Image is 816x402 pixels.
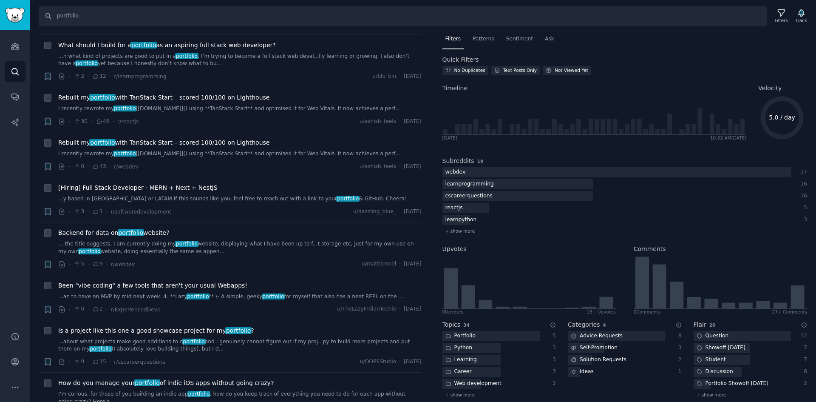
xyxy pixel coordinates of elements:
span: 15 [92,358,106,366]
span: Is a project like this one a good showcase project for my ? [58,326,254,335]
span: portfolio [130,42,157,48]
span: · [399,73,401,80]
div: 3 [549,344,556,352]
span: r/learnprogramming [114,74,166,80]
span: Velocity [758,84,782,93]
span: · [69,357,71,366]
h2: Topics [442,320,461,329]
div: Advice Requests [568,331,626,342]
span: · [109,357,111,366]
span: portfolio [118,229,144,236]
div: 7 [800,344,807,352]
div: 0 Comment s [634,309,661,315]
div: learnprogramming [442,179,497,190]
a: Rebuilt myportfoliowith TanStack Start – scored 100/100 on Lighthouse [58,93,269,102]
span: · [399,208,401,216]
a: What should I build for aportfolioas an aspiring full stack web developer? [58,41,276,50]
div: 5 [800,204,807,212]
span: u/dazzling_blue_ [353,208,396,216]
a: ...an to have an MVP by mid next week. 4. **Lazyportfolio** \- A simple, geekyportfoliofor myself... [58,293,422,301]
span: · [106,305,108,314]
div: Track [796,17,807,23]
div: 5 [549,332,556,340]
span: r/webdev [114,164,138,170]
span: [DATE] [404,118,421,125]
div: 2 [549,380,556,388]
span: · [113,117,114,126]
span: [Hiring] Full Stack Developer - MERN + Next + NestJS [58,183,218,192]
div: 3 [800,216,807,224]
span: · [69,162,71,171]
span: Rebuilt my with TanStack Start – scored 100/100 on Lighthouse [58,138,269,147]
span: Backend for data on website? [58,228,170,237]
div: webdev [442,167,469,178]
div: 18+ Upvotes [586,309,616,315]
div: 3 [674,344,682,352]
span: [DATE] [404,208,421,216]
span: [DATE] [404,73,421,80]
span: 19 [477,159,484,164]
span: Ask [545,35,554,43]
span: 9 [74,358,84,366]
div: Web development [442,379,504,389]
a: I recently rewrote myportfolio[[DOMAIN_NAME]]() using **TanStack Start** and optimised it for Web... [58,150,422,158]
span: · [109,162,111,171]
div: Learning [442,355,480,365]
text: 5.0 / day [769,114,795,121]
h2: Categories [568,320,600,329]
span: 0 [74,163,84,171]
span: portfolio [89,346,113,352]
span: · [87,72,89,81]
span: [DATE] [404,163,421,171]
span: 0 [74,305,84,313]
div: learnpython [442,215,480,225]
div: No Duplicates [454,67,485,73]
span: · [399,358,401,366]
div: Discussion [694,367,736,377]
span: · [109,72,111,81]
span: · [69,305,71,314]
span: · [399,305,401,313]
span: u/blu_bin [372,73,396,80]
a: ...y based in [GEOGRAPHIC_DATA] or LATAM If this sounds like you, feel free to reach out with a l... [58,195,422,203]
span: 2 [92,305,103,313]
span: portfolio [113,105,136,111]
div: cscareerquestions [442,191,496,202]
span: portfolio [262,294,285,299]
h2: Subreddits [442,157,474,165]
span: · [87,207,89,216]
span: r/webdev [110,262,135,268]
span: · [87,162,89,171]
span: · [87,305,89,314]
a: ...n what kind of projects are good to put in aportfolio. I’m trying to become a full stack web d... [58,53,422,68]
div: Portfolio [442,331,479,342]
div: Portfolio Showoff [DATE] [694,379,772,389]
span: r/reactjs [117,119,139,125]
span: portfolio [75,60,99,66]
span: portfolio [113,151,136,157]
h2: Comments [634,245,666,254]
span: Patterns [473,35,494,43]
span: · [87,260,89,269]
span: u/mattismoel [362,260,396,268]
div: Showoff [DATE] [694,343,748,354]
span: 3 [74,208,84,216]
a: Rebuilt myportfoliowith TanStack Start – scored 100/100 on Lighthouse [58,138,269,147]
span: + show more [445,392,475,398]
div: 7 [800,356,807,364]
span: · [106,260,108,269]
div: 6 [800,368,807,376]
div: Ideas [568,367,597,377]
span: Been "vibe coding" a few tools that aren't your usual Webapps! [58,281,247,290]
span: portfolio [186,294,210,299]
a: Backend for data onportfoliowebsite? [58,228,170,237]
span: portfolio [336,196,360,202]
span: portfolio [175,241,198,247]
a: How do you manage yourportfolioof indie iOS apps without going crazy? [58,379,274,388]
span: 43 [92,163,106,171]
span: u/TheLazyIndianTechie [337,305,396,313]
div: Career [442,367,475,377]
div: 0 Upvote s [442,309,464,315]
span: Filters [445,35,461,43]
span: Sentiment [506,35,533,43]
